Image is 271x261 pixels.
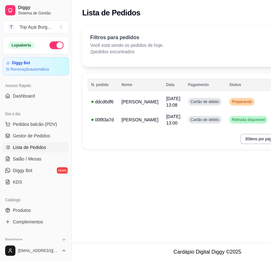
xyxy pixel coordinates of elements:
[118,111,162,129] td: [PERSON_NAME]
[5,237,22,242] span: Relatórios
[3,195,69,205] div: Catálogo
[13,219,43,225] span: Complementos
[87,78,118,91] th: N. pedido
[3,165,69,176] a: Diggy Botnovo
[3,3,69,18] a: DiggySistema de Gestão
[18,248,59,253] span: [EMAIL_ADDRESS][DOMAIN_NAME]
[49,41,64,49] button: Alterar Status
[11,67,49,72] article: Renovação automática
[189,117,221,122] span: Cartão de débito
[18,5,66,11] span: Diggy
[3,21,69,33] button: Select a team
[13,93,35,99] span: Dashboard
[13,167,32,174] span: Diggy Bot
[166,96,180,108] span: [DATE] 13:08
[118,78,162,91] th: Nome
[3,154,69,164] a: Salão / Mesas
[166,114,180,126] span: [DATE] 13:00
[3,177,69,187] a: KDS
[162,78,184,91] th: Data
[13,156,41,162] span: Salão / Mesas
[13,207,31,213] span: Produtos
[82,8,140,18] h2: Lista de Pedidos
[3,217,69,227] a: Complementos
[3,243,69,258] button: [EMAIL_ADDRESS][DOMAIN_NAME]
[3,142,69,152] a: Lista de Pedidos
[90,42,164,48] p: Você está vendo os pedidos de hoje.
[184,78,226,91] th: Pagamento
[8,42,35,49] div: Loja aberta
[3,119,69,129] button: Pedidos balcão (PDV)
[3,205,69,215] a: Produtos
[8,24,14,30] span: T
[20,24,51,30] div: Top Açai Burg ...
[90,48,164,55] p: 2 pedidos encontrados
[91,117,114,123] div: 00f83a7d
[3,57,69,75] a: Diggy BotRenovaçãoautomática
[189,99,221,104] span: Cartão de débito
[12,61,30,65] article: Diggy Bot
[13,144,46,151] span: Lista de Pedidos
[3,109,69,119] div: Dia a dia
[18,11,66,16] span: Sistema de Gestão
[3,91,69,101] a: Dashboard
[3,131,69,141] a: Gestor de Pedidos
[90,34,164,41] p: Filtros para pedidos
[3,81,69,91] div: Acesso Rápido
[13,133,50,139] span: Gestor de Pedidos
[118,93,162,111] td: [PERSON_NAME]
[13,179,22,185] span: KDS
[231,117,266,122] span: Retirada disponível
[231,99,253,104] span: Preparando
[13,121,57,127] span: Pedidos balcão (PDV)
[91,99,114,105] div: ddcd6df6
